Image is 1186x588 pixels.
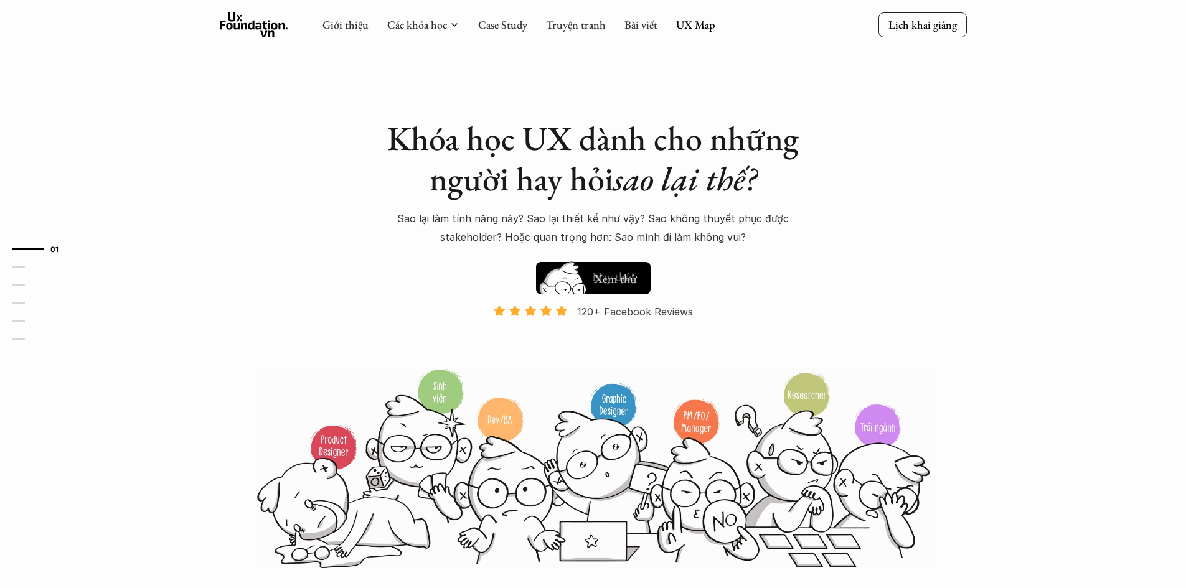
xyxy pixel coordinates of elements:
p: 120+ Facebook Reviews [577,302,693,321]
a: 01 [12,241,72,256]
a: 120+ Facebook Reviews [482,304,704,367]
a: Bài viết [624,17,657,32]
a: Giới thiệu [322,17,369,32]
strong: 01 [50,245,59,253]
a: Truyện tranh [546,17,606,32]
a: Case Study [478,17,527,32]
a: UX Map [676,17,715,32]
h5: Hay thôi [592,268,634,285]
a: Hay thôiXem thử [536,256,651,294]
h1: Khóa học UX dành cho những người hay hỏi [375,118,811,199]
a: Lịch khai giảng [878,12,967,37]
a: Các khóa học [387,17,447,32]
p: Lịch khai giảng [888,17,957,32]
em: sao lại thế? [613,157,756,200]
p: Sao lại làm tính năng này? Sao lại thiết kế như vậy? Sao không thuyết phục được stakeholder? Hoặc... [375,209,811,247]
h5: Xem thử [592,270,638,287]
